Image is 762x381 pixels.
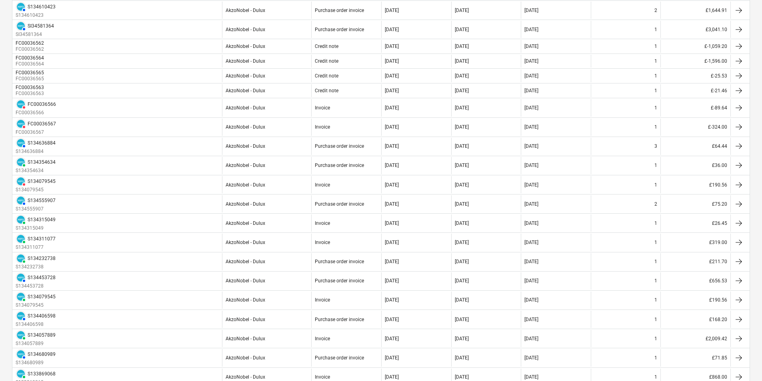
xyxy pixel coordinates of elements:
[16,119,26,129] div: Invoice has been synced with Xero and its status is currently DELETED
[28,294,56,300] div: S134079545
[16,340,56,347] p: S134057889
[17,120,25,128] img: xero.svg
[455,278,469,284] div: [DATE]
[315,240,330,245] div: Invoice
[315,201,364,207] div: Purchase order invoice
[654,8,657,13] div: 2
[654,336,657,341] div: 1
[28,140,56,146] div: S134636884
[524,355,538,361] div: [DATE]
[654,27,657,32] div: 1
[654,182,657,188] div: 1
[315,259,364,264] div: Purchase order invoice
[28,256,56,261] div: S134232738
[226,73,265,79] div: AkzoNobel - Dulux
[16,40,44,46] div: FC00036562
[654,374,657,380] div: 1
[455,44,469,49] div: [DATE]
[455,374,469,380] div: [DATE]
[315,182,330,188] div: Invoice
[315,27,364,32] div: Purchase order invoice
[16,359,56,366] p: S134680989
[226,317,265,322] div: AkzoNobel - Dulux
[226,88,265,93] div: AkzoNobel - Dulux
[16,283,56,290] p: S134453728
[524,105,538,111] div: [DATE]
[226,58,265,64] div: AkzoNobel - Dulux
[524,8,538,13] div: [DATE]
[455,220,469,226] div: [DATE]
[385,259,399,264] div: [DATE]
[315,44,338,49] div: Credit note
[226,143,265,149] div: AkzoNobel - Dulux
[385,88,399,93] div: [DATE]
[28,371,56,377] div: S133869068
[524,297,538,303] div: [DATE]
[16,85,44,90] div: FC00036563
[385,355,399,361] div: [DATE]
[455,88,469,93] div: [DATE]
[455,201,469,207] div: [DATE]
[226,124,265,130] div: AkzoNobel - Dulux
[315,336,330,341] div: Invoice
[17,216,25,224] img: xero.svg
[17,350,25,358] img: xero.svg
[16,311,26,321] div: Invoice has been synced with Xero and its status is currently AUTHORISED
[455,240,469,245] div: [DATE]
[16,214,26,225] div: Invoice has been synced with Xero and its status is currently PAID
[16,61,46,67] p: FC00036564
[226,278,265,284] div: AkzoNobel - Dulux
[16,234,26,244] div: Invoice has been synced with Xero and its status is currently PAID
[16,167,56,174] p: S134354634
[17,274,25,282] img: xero.svg
[16,55,44,61] div: FC00036564
[660,55,730,67] div: £-1,596.00
[524,201,538,207] div: [DATE]
[385,336,399,341] div: [DATE]
[28,236,56,242] div: S134311077
[654,201,657,207] div: 2
[654,163,657,168] div: 1
[385,201,399,207] div: [DATE]
[524,58,538,64] div: [DATE]
[385,220,399,226] div: [DATE]
[524,240,538,245] div: [DATE]
[17,177,25,185] img: xero.svg
[315,374,330,380] div: Invoice
[226,8,265,13] div: AkzoNobel - Dulux
[524,88,538,93] div: [DATE]
[28,275,56,280] div: S134453728
[226,259,265,264] div: AkzoNobel - Dulux
[17,196,25,204] img: xero.svg
[385,317,399,322] div: [DATE]
[16,176,26,187] div: Invoice has been synced with Xero and its status is currently DELETED
[385,44,399,49] div: [DATE]
[654,44,657,49] div: 1
[660,84,730,97] div: £-21.46
[17,3,25,11] img: xero.svg
[226,355,265,361] div: AkzoNobel - Dulux
[315,105,330,111] div: Invoice
[28,217,56,222] div: S134315049
[226,105,265,111] div: AkzoNobel - Dulux
[16,109,56,116] p: FC00036566
[385,105,399,111] div: [DATE]
[16,99,26,109] div: Invoice has been synced with Xero and its status is currently DELETED
[28,198,56,203] div: S134555907
[28,159,56,165] div: S134354634
[226,374,265,380] div: AkzoNobel - Dulux
[524,163,538,168] div: [DATE]
[654,240,657,245] div: 1
[28,4,56,10] div: S134610423
[654,297,657,303] div: 1
[17,235,25,243] img: xero.svg
[722,343,762,381] div: Chat Widget
[16,129,56,136] p: FC00036567
[660,2,730,19] div: £1,644.91
[455,297,469,303] div: [DATE]
[524,317,538,322] div: [DATE]
[524,259,538,264] div: [DATE]
[660,69,730,82] div: £-25.53
[385,374,399,380] div: [DATE]
[16,75,46,82] p: FC00036565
